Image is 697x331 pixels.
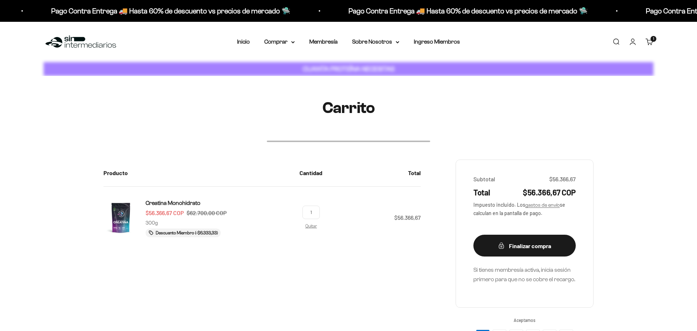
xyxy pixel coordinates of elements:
p: Pago Contra Entrega 🚚 Hasta 60% de descuento vs precios de mercado 🛸 [51,5,290,17]
a: Eliminar Creatina Monohidrato - 300g [305,223,317,228]
a: Membresía [309,39,338,45]
span: Impuesto incluido. Los se calculan en la pantalla de pago. [473,201,576,218]
summary: Comprar [264,37,295,47]
a: Creatina Monohidrato [146,198,227,208]
summary: Sobre Nosotros [352,37,399,47]
span: $56.366,67 COP [523,187,576,198]
div: Finalizar compra [488,241,561,251]
img: Creatina Monohidrato [103,200,138,235]
th: Producto [103,160,294,186]
p: Si tienes membresía activa, inicia sesión primero para que no se cobre el recargo. [473,265,576,284]
span: Creatina Monohidrato [146,200,200,206]
a: Inicio [237,39,250,45]
span: Subtotal [473,174,495,184]
compare-at-price: $62.700,00 COP [187,208,227,218]
a: gastos de envío [525,202,560,208]
sale-price: $56.366,67 COP [146,208,184,218]
td: $56.366,67 [328,186,421,249]
li: Descuento Miembro (-$6.333,33) [146,229,221,237]
span: Total [473,187,490,198]
h1: Carrito [322,99,375,117]
span: 1 [653,37,654,41]
th: Cantidad [294,160,328,186]
span: Aceptamos [456,316,594,324]
p: 300g [146,219,158,227]
input: Cambiar cantidad [302,206,320,219]
th: Total [328,160,421,186]
a: Ingreso Miembros [414,39,460,45]
button: Finalizar compra [473,235,576,257]
p: Pago Contra Entrega 🚚 Hasta 60% de descuento vs precios de mercado 🛸 [348,5,588,17]
span: $56.366,67 [549,174,576,184]
strong: CUANTA PROTEÍNA NECESITAS [303,65,395,73]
